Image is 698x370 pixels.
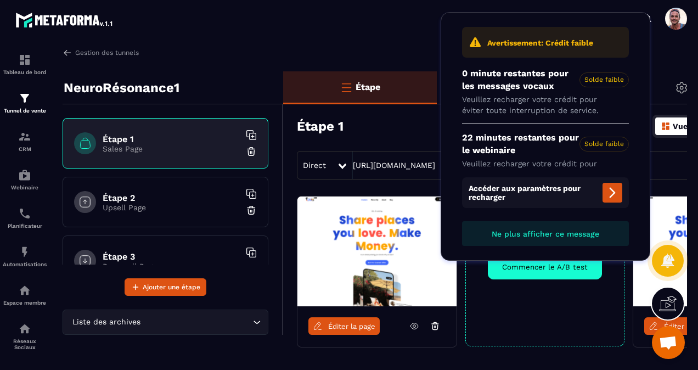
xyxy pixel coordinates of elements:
[3,261,47,267] p: Automatisations
[328,322,375,330] span: Éditer la page
[3,223,47,229] p: Planificateur
[353,161,435,170] a: [URL][DOMAIN_NAME]
[246,205,257,216] img: trash
[3,300,47,306] p: Espace membre
[15,10,114,30] img: logo
[675,81,688,94] img: setting-gr.5f69749f.svg
[3,338,47,350] p: Réseaux Sociaux
[303,161,326,170] span: Direct
[579,72,629,87] span: Solde faible
[103,144,240,153] p: Sales Page
[462,132,629,156] p: 22 minutes restantes pour le webinaire
[462,68,629,92] p: 0 minute restantes pour les messages vocaux
[308,317,380,335] a: Éditer la page
[18,245,31,259] img: automations
[3,160,47,199] a: automationsautomationsWebinaire
[63,48,139,58] a: Gestion des tunnels
[3,276,47,314] a: automationsautomationsEspace membre
[143,282,200,293] span: Ajouter une étape
[18,207,31,220] img: scheduler
[340,81,353,94] img: bars-o.4a397970.svg
[3,146,47,152] p: CRM
[3,83,47,122] a: formationformationTunnel de vente
[492,229,599,238] span: Ne plus afficher ce message
[579,137,629,152] span: Solde faible
[18,53,31,66] img: formation
[103,262,240,271] p: Downsell Page
[125,278,206,296] button: Ajouter une étape
[3,237,47,276] a: automationsautomationsAutomatisations
[3,108,47,114] p: Tunnel de vente
[64,77,179,99] p: NeuroRésonance1
[143,316,250,328] input: Search for option
[246,264,257,274] img: trash
[63,48,72,58] img: arrow
[487,38,593,49] p: Avertissement: Crédit faible
[652,326,685,359] a: Ouvrir le chat
[18,130,31,143] img: formation
[3,199,47,237] a: schedulerschedulerPlanificateur
[18,92,31,105] img: formation
[18,169,31,182] img: automations
[3,184,47,190] p: Webinaire
[462,159,629,180] p: Veuillez recharger votre crédit pour éviter toute interruption de service.
[70,316,143,328] span: Liste des archives
[246,146,257,157] img: trash
[3,45,47,83] a: formationformationTableau de bord
[462,221,629,246] button: Ne plus afficher ce message
[3,69,47,75] p: Tableau de bord
[297,119,344,134] h3: Étape 1
[462,94,629,116] p: Veuillez recharger votre crédit pour éviter toute interruption de service.
[18,284,31,297] img: automations
[63,310,268,335] div: Search for option
[18,322,31,335] img: social-network
[297,197,457,306] img: image
[356,82,380,92] p: Étape
[103,251,240,262] h6: Étape 3
[103,203,240,212] p: Upsell Page
[661,121,671,131] img: dashboard-orange.40269519.svg
[462,177,629,208] span: Accéder aux paramètres pour recharger
[103,193,240,203] h6: Étape 2
[488,255,602,279] button: Commencer le A/B test
[3,122,47,160] a: formationformationCRM
[3,314,47,358] a: social-networksocial-networkRéseaux Sociaux
[103,134,240,144] h6: Étape 1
